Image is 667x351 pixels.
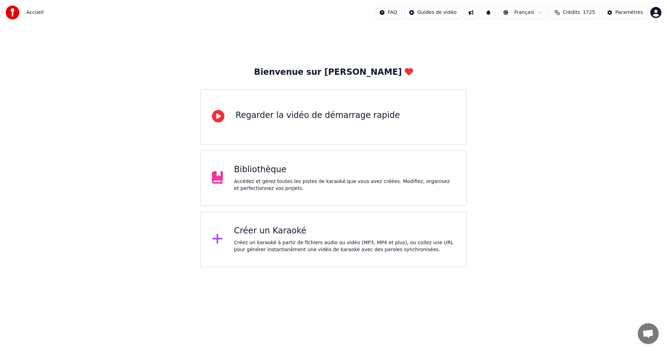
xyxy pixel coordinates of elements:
[563,9,580,16] span: Crédits
[254,67,413,78] div: Bienvenue sur [PERSON_NAME]
[375,6,402,19] button: FAQ
[236,110,400,121] div: Regarder la vidéo de démarrage rapide
[615,9,643,16] div: Paramètres
[602,6,648,19] button: Paramètres
[583,9,595,16] span: 1725
[6,6,19,19] img: youka
[234,225,455,237] div: Créer un Karaoké
[234,164,455,175] div: Bibliothèque
[234,178,455,192] div: Accédez et gérez toutes les pistes de karaoké que vous avez créées. Modifiez, organisez et perfec...
[638,323,659,344] a: Ouvrir le chat
[26,9,44,16] span: Accueil
[234,239,455,253] div: Créez un karaoké à partir de fichiers audio ou vidéo (MP3, MP4 et plus), ou collez une URL pour g...
[404,6,461,19] button: Guides de vidéo
[26,9,44,16] nav: breadcrumb
[550,6,600,19] button: Crédits1725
